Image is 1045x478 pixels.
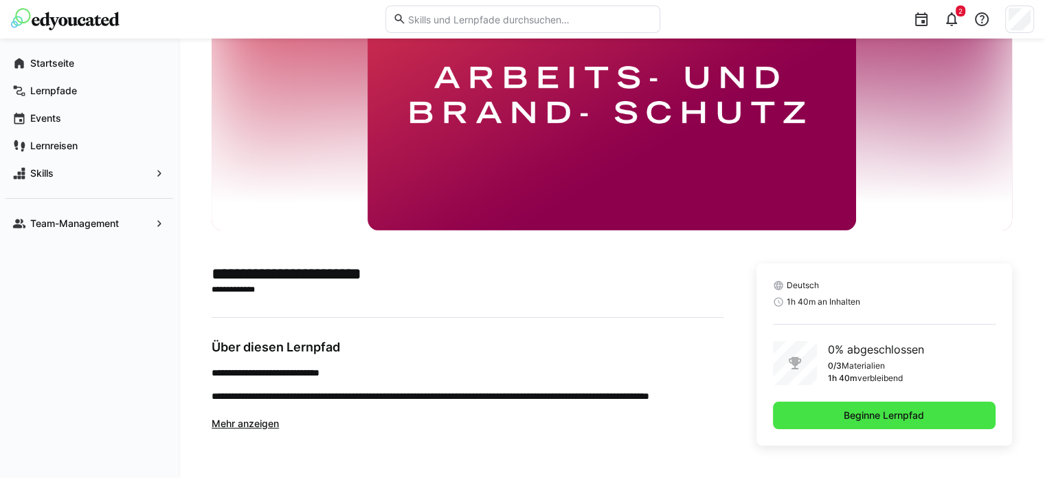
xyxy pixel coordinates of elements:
p: 0% abgeschlossen [828,341,924,358]
input: Skills und Lernpfade durchsuchen… [406,13,652,25]
p: 1h 40m [828,373,857,384]
h3: Über diesen Lernpfad [212,340,723,355]
span: Mehr anzeigen [212,417,279,429]
span: Deutsch [787,280,819,291]
p: verbleibend [857,373,903,384]
button: Beginne Lernpfad [773,402,996,429]
p: 0/3 [828,360,842,371]
p: Materialien [842,360,885,371]
span: Beginne Lernpfad [842,409,926,422]
span: 2 [958,7,963,15]
span: 1h 40m an Inhalten [787,296,860,307]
